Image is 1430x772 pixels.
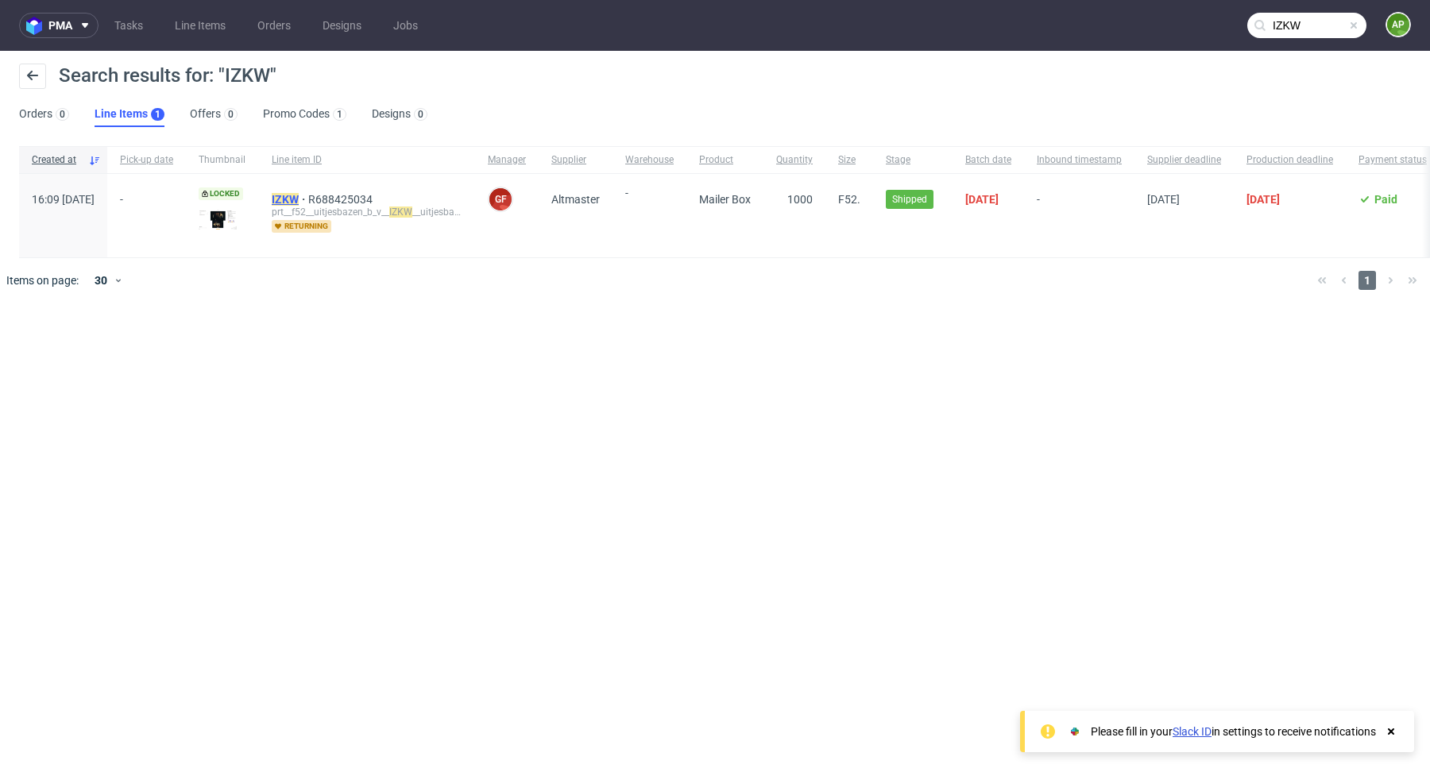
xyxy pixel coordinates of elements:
[838,153,860,167] span: Size
[1173,725,1212,738] a: Slack ID
[228,109,234,120] div: 0
[272,193,299,206] mark: IZKW
[337,109,342,120] div: 1
[1358,271,1376,290] span: 1
[19,13,99,38] button: pma
[488,153,526,167] span: Manager
[48,20,72,31] span: pma
[32,153,82,167] span: Created at
[199,187,243,200] span: Locked
[776,153,813,167] span: Quantity
[1067,724,1083,739] img: Slack
[95,102,164,127] a: Line Items1
[59,64,276,87] span: Search results for: "IZKW"
[165,13,235,38] a: Line Items
[551,153,600,167] span: Supplier
[1246,193,1280,206] span: [DATE]
[308,193,376,206] a: R688425034
[372,102,427,127] a: Designs0
[892,192,927,207] span: Shipped
[1147,193,1180,206] span: [DATE]
[248,13,300,38] a: Orders
[489,188,512,210] figcaption: GF
[1147,153,1221,167] span: Supplier deadline
[32,193,95,206] span: 16:09 [DATE]
[838,193,860,206] span: F52.
[313,13,371,38] a: Designs
[699,193,751,206] span: Mailer Box
[886,153,940,167] span: Stage
[1091,724,1376,739] div: Please fill in your in settings to receive notifications
[1374,193,1397,206] span: Paid
[965,193,999,206] span: [DATE]
[19,102,69,127] a: Orders0
[384,13,427,38] a: Jobs
[85,269,114,291] div: 30
[263,102,346,127] a: Promo Codes1
[190,102,238,127] a: Offers0
[120,153,173,167] span: Pick-up date
[155,109,160,120] div: 1
[60,109,65,120] div: 0
[625,187,674,238] span: -
[272,153,462,167] span: Line item ID
[26,17,48,35] img: logo
[1358,153,1427,167] span: Payment status
[272,206,462,218] div: prt__f52__uitjesbazen_b_v__ __uitjesbazen_b_v__
[965,153,1011,167] span: Batch date
[699,153,751,167] span: Product
[6,272,79,288] span: Items on page:
[551,193,600,206] span: Altmaster
[1387,14,1409,36] figcaption: AP
[199,210,237,230] img: data
[1037,193,1122,238] span: -
[105,13,153,38] a: Tasks
[272,193,308,206] a: IZKW
[120,193,173,238] span: -
[787,193,813,206] span: 1000
[1037,153,1122,167] span: Inbound timestamp
[389,207,412,218] mark: IZKW
[199,153,246,167] span: Thumbnail
[1246,153,1333,167] span: Production deadline
[272,220,331,233] span: returning
[625,153,674,167] span: Warehouse
[418,109,423,120] div: 0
